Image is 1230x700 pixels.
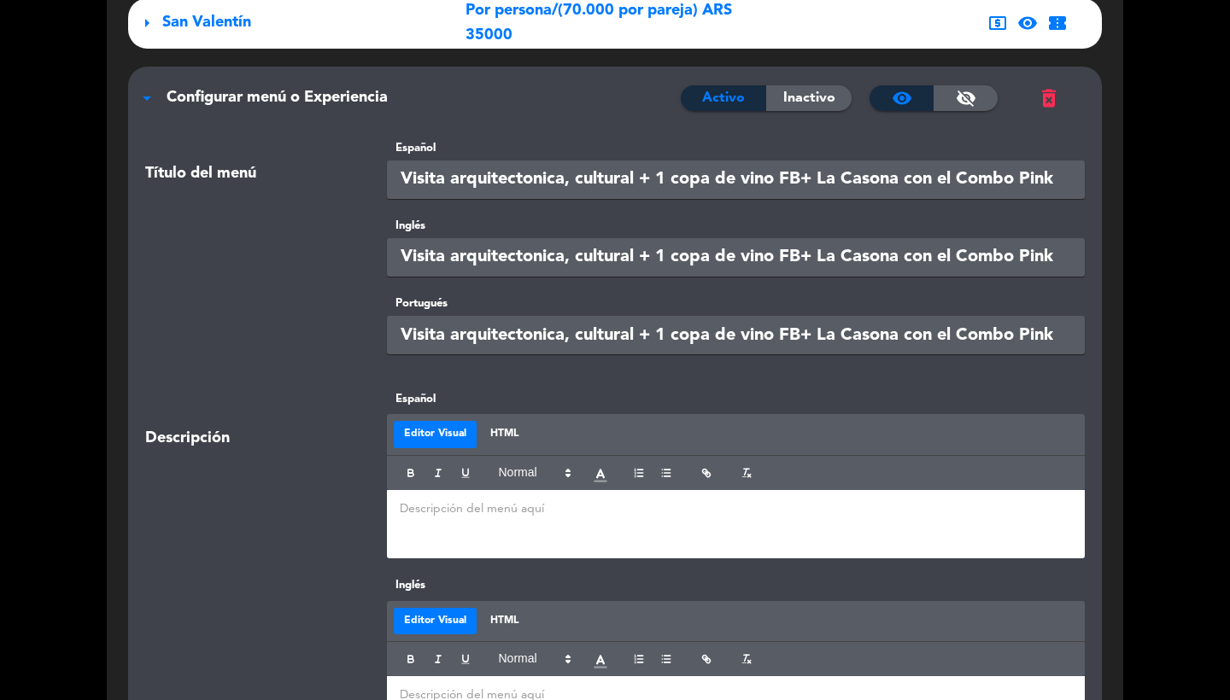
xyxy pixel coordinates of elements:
span: Configurar menú o Experiencia [167,90,388,105]
span: San Valentín [162,15,251,30]
span: Inactivo [783,87,835,109]
input: Escriba título aquí [387,316,1086,354]
span: Activo [702,87,745,109]
button: HTML [480,421,529,448]
span: delete_forever [1037,86,1061,110]
span: visibility [892,88,912,108]
label: Portugués [387,295,1086,312]
span: local_atm [987,13,1008,33]
label: Español [387,390,1086,408]
span: confirmation_number [1047,13,1068,33]
span: Descripción [145,426,230,451]
span: arrow_right [137,13,157,33]
button: HTML [480,608,529,635]
button: delete_forever [1034,84,1063,114]
input: Escriba título aquí [387,238,1086,277]
span: arrow_drop_down [137,88,157,108]
label: Inglés [387,217,1086,235]
button: Editor Visual [394,608,477,635]
span: Título del menú [145,161,256,186]
label: Inglés [387,576,1086,594]
span: visibility [1017,13,1038,33]
input: Escriba título aquí [387,160,1086,199]
span: visibility_off [956,88,976,108]
label: Español [387,139,1086,157]
button: Editor Visual [394,421,477,448]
